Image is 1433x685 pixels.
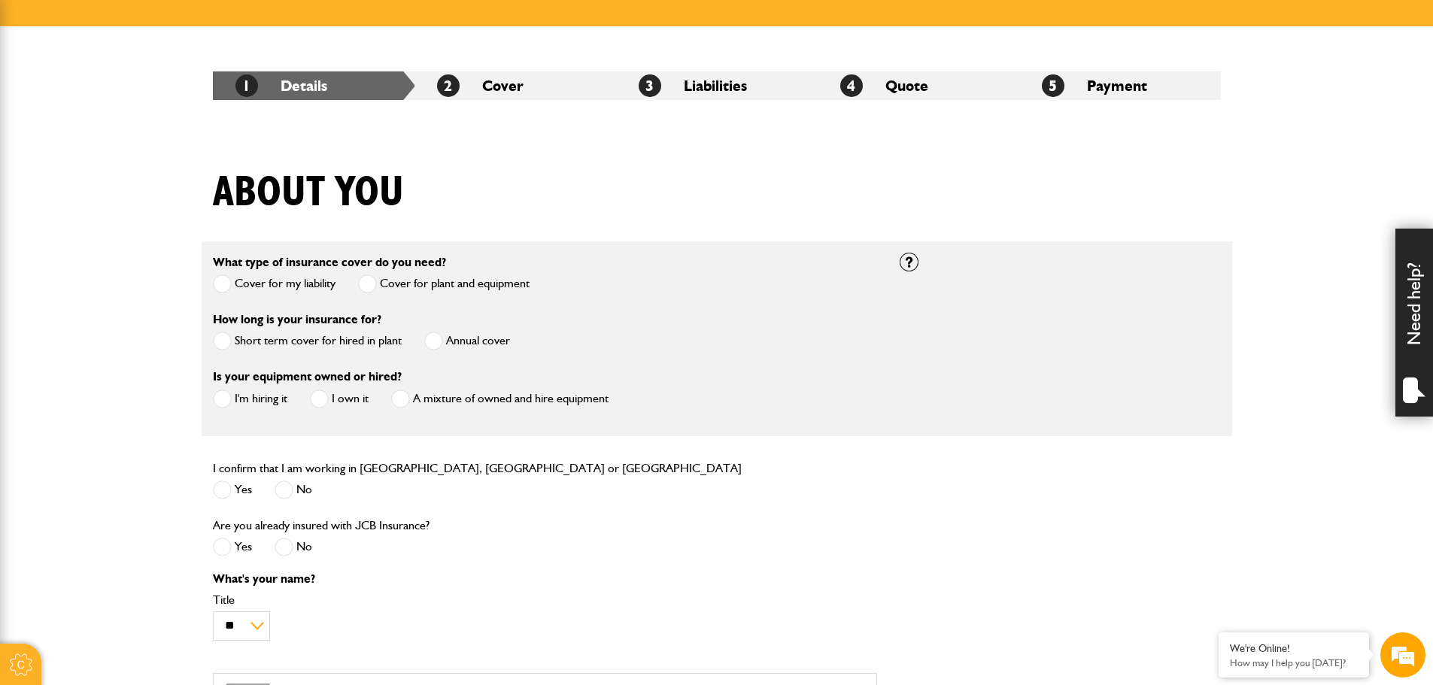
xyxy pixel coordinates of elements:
label: I own it [310,389,369,408]
label: A mixture of owned and hire equipment [391,389,609,408]
li: Quote [818,71,1019,100]
label: Cover for plant and equipment [358,274,530,293]
p: How may I help you today? [1230,657,1358,668]
div: Need help? [1395,229,1433,417]
label: Annual cover [424,332,510,350]
span: 1 [235,74,258,97]
label: Are you already insured with JCB Insurance? [213,520,430,532]
label: Cover for my liability [213,274,335,293]
span: 3 [639,74,661,97]
label: No [275,538,312,556]
label: Short term cover for hired in plant [213,332,402,350]
label: Yes [213,538,252,556]
label: Is your equipment owned or hired? [213,371,402,383]
label: No [275,480,312,499]
li: Cover [414,71,616,100]
span: 4 [840,74,863,97]
label: What type of insurance cover do you need? [213,256,446,268]
li: Payment [1019,71,1221,100]
span: 5 [1042,74,1064,97]
label: I'm hiring it [213,389,287,408]
label: How long is your insurance for? [213,314,381,326]
li: Details [213,71,414,100]
label: I confirm that I am working in [GEOGRAPHIC_DATA], [GEOGRAPHIC_DATA] or [GEOGRAPHIC_DATA] [213,462,742,474]
label: Yes [213,480,252,499]
div: We're Online! [1230,642,1358,655]
h1: About you [213,168,404,218]
label: Title [213,594,877,606]
li: Liabilities [616,71,818,100]
span: 2 [437,74,460,97]
p: What's your name? [213,573,877,585]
